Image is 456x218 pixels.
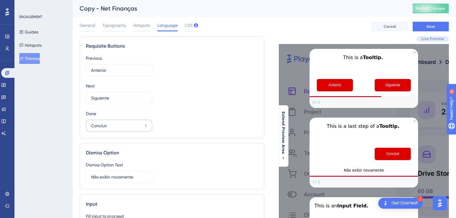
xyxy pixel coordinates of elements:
button: Previous [317,79,353,91]
input: 8 [91,122,143,129]
span: Cancel [384,24,396,29]
input: Previous [91,67,147,74]
input: Dismiss Option Text [91,174,147,180]
span: Language [157,22,178,29]
button: Cancel [372,22,408,31]
div: Close Preview [413,120,416,122]
button: Save [413,22,449,31]
div: Dismiss Option Text [86,161,123,169]
iframe: UserGuiding AI Assistant Launcher [431,194,449,212]
button: Next [375,79,411,91]
div: Step 1 of 1 [313,180,320,185]
div: Done [86,110,96,117]
div: 1 [417,196,423,202]
b: Input Field. [337,203,369,209]
div: Requisite Buttons [86,43,258,50]
button: Extend Preview Area [278,111,288,160]
span: CSS [185,22,193,29]
div: Input [86,201,258,208]
button: Publish Changes [413,4,449,13]
div: Open Get Started! checklist, remaining modules: 1 [378,198,423,209]
button: Hotspots [19,40,42,51]
span: Save [426,24,435,29]
span: Hotspots [133,22,150,29]
div: Copy - Net Finanças [80,4,398,13]
div: Footer [310,177,418,188]
div: 8 [145,123,147,128]
div: Close Preview [413,51,416,54]
div: Footer [310,97,418,108]
b: Tooltip. [363,55,383,60]
div: Não exibir novamente [344,168,384,173]
div: Next [86,82,95,90]
p: This is an [314,202,413,210]
span: Live Preview [421,36,444,41]
p: This is a [314,54,413,62]
button: Guides [19,27,38,37]
b: Tooltip. [379,123,399,129]
div: 4 [42,3,44,8]
div: Step 2 of 3 [313,100,320,105]
span: Publish Changes [416,6,445,11]
span: General [80,22,95,29]
div: Dismiss Option [86,149,258,156]
span: Extend Preview Area [281,111,286,154]
button: Done [375,148,411,160]
div: ENGAGEMENT [19,14,42,19]
div: Previous [86,55,102,62]
input: Next [91,95,147,101]
div: Get Started! [392,200,418,207]
span: Typography [102,22,126,29]
button: Themes [19,53,40,64]
img: launcher-image-alternative-text [382,200,389,207]
p: This is a last step of a [314,122,413,130]
span: Need Help? [14,2,38,9]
